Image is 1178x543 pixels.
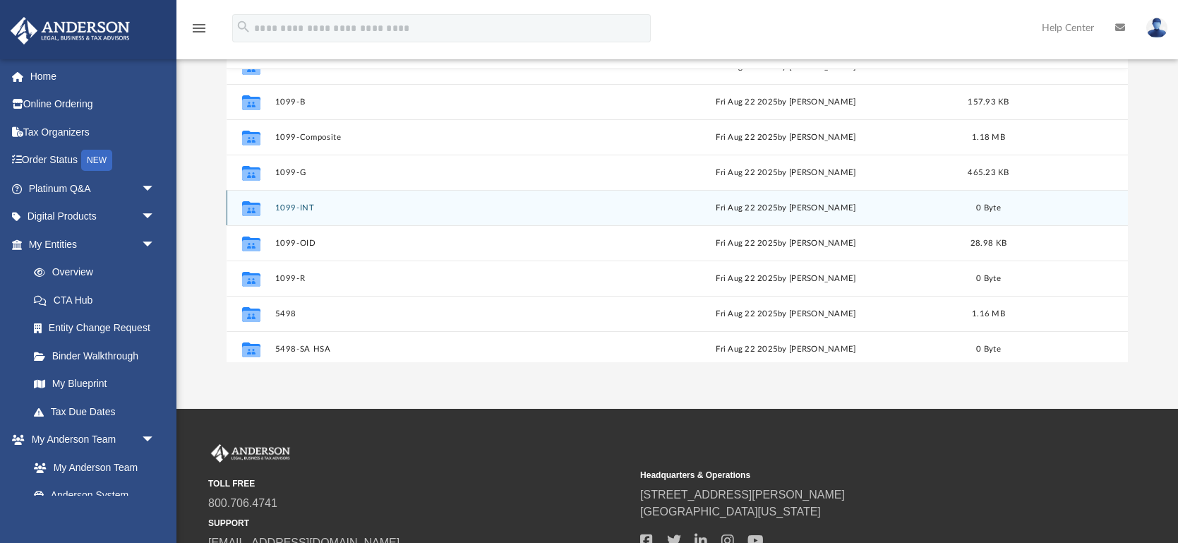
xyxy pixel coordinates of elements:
[618,202,954,215] div: Fri Aug 22 2025 by [PERSON_NAME]
[208,477,630,490] small: TOLL FREE
[6,17,134,44] img: Anderson Advisors Platinum Portal
[275,309,611,318] button: 5498
[208,444,293,463] img: Anderson Advisors Platinum Portal
[10,118,176,146] a: Tax Organizers
[618,237,954,250] div: Fri Aug 22 2025 by [PERSON_NAME]
[968,98,1009,106] span: 157.93 KB
[236,19,251,35] i: search
[20,342,176,370] a: Binder Walkthrough
[640,489,845,501] a: [STREET_ADDRESS][PERSON_NAME]
[208,517,630,530] small: SUPPORT
[10,62,176,90] a: Home
[640,469,1062,482] small: Headquarters & Operations
[10,426,169,454] a: My Anderson Teamarrow_drop_down
[141,230,169,259] span: arrow_drop_down
[208,497,277,509] a: 800.706.4741
[81,150,112,171] div: NEW
[618,96,954,109] div: Fri Aug 22 2025 by [PERSON_NAME]
[20,398,176,426] a: Tax Due Dates
[275,345,611,354] button: 5498-SA HSA
[618,167,954,179] div: Fri Aug 22 2025 by [PERSON_NAME]
[141,174,169,203] span: arrow_drop_down
[20,370,169,398] a: My Blueprint
[976,204,1001,212] span: 0 Byte
[275,97,611,107] button: 1099-B
[275,168,611,177] button: 1099-G
[10,90,176,119] a: Online Ordering
[970,239,1006,247] span: 28.98 KB
[10,174,176,203] a: Platinum Q&Aarrow_drop_down
[141,203,169,232] span: arrow_drop_down
[976,345,1001,353] span: 0 Byte
[618,308,954,321] div: Fri Aug 22 2025 by [PERSON_NAME]
[968,169,1009,177] span: 465.23 KB
[20,286,176,314] a: CTA Hub
[275,203,611,213] button: 1099-INT
[618,273,954,285] div: Fri Aug 22 2025 by [PERSON_NAME]
[20,258,176,287] a: Overview
[20,314,176,342] a: Entity Change Request
[10,230,176,258] a: My Entitiesarrow_drop_down
[191,20,208,37] i: menu
[20,482,169,510] a: Anderson System
[976,275,1001,282] span: 0 Byte
[618,131,954,144] div: Fri Aug 22 2025 by [PERSON_NAME]
[275,274,611,283] button: 1099-R
[10,146,176,175] a: Order StatusNEW
[1146,18,1167,38] img: User Pic
[972,133,1005,141] span: 1.18 MB
[10,203,176,231] a: Digital Productsarrow_drop_down
[275,239,611,248] button: 1099-OID
[227,69,1128,362] div: grid
[972,310,1005,318] span: 1.16 MB
[141,426,169,455] span: arrow_drop_down
[618,343,954,356] div: Fri Aug 22 2025 by [PERSON_NAME]
[20,453,162,482] a: My Anderson Team
[275,133,611,142] button: 1099-Composite
[191,27,208,37] a: menu
[640,506,821,518] a: [GEOGRAPHIC_DATA][US_STATE]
